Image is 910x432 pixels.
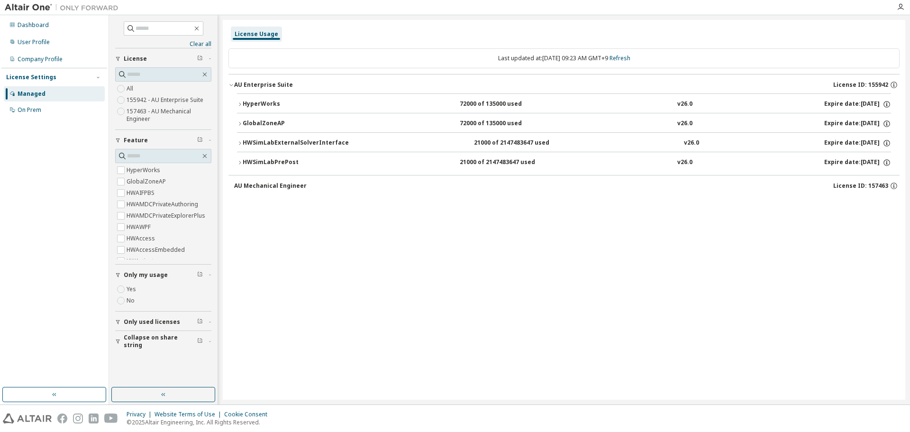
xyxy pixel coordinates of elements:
a: Refresh [610,54,630,62]
label: HWAIFPBS [127,187,156,199]
span: Feature [124,137,148,144]
div: License Settings [6,74,56,81]
div: HyperWorks [243,100,328,109]
div: 21000 of 2147483647 used [460,158,545,167]
span: Only used licenses [124,318,180,326]
div: Expire date: [DATE] [824,158,891,167]
div: AU Enterprise Suite [234,81,293,89]
div: Cookie Consent [224,411,273,418]
label: HyperWorks [127,165,162,176]
img: linkedin.svg [89,414,99,423]
label: HWAccess [127,233,157,244]
div: Expire date: [DATE] [824,119,891,128]
span: Clear filter [197,318,203,326]
div: Privacy [127,411,155,418]
div: Expire date: [DATE] [824,100,891,109]
span: License ID: 157463 [833,182,888,190]
span: License [124,55,147,63]
label: All [127,83,135,94]
div: 72000 of 135000 used [460,119,545,128]
label: Yes [127,284,138,295]
p: © 2025 Altair Engineering, Inc. All Rights Reserved. [127,418,273,426]
img: facebook.svg [57,414,67,423]
div: On Prem [18,106,41,114]
img: altair_logo.svg [3,414,52,423]
div: v26.0 [677,119,692,128]
a: Clear all [115,40,211,48]
span: Collapse on share string [124,334,197,349]
img: instagram.svg [73,414,83,423]
label: HWActivate [127,256,159,267]
button: HWSimLabExternalSolverInterface21000 of 2147483647 usedv26.0Expire date:[DATE] [237,133,891,154]
span: Clear filter [197,55,203,63]
button: Only my usage [115,265,211,285]
button: GlobalZoneAP72000 of 135000 usedv26.0Expire date:[DATE] [237,113,891,134]
div: Last updated at: [DATE] 09:23 AM GMT+9 [228,48,900,68]
button: Only used licenses [115,312,211,332]
div: HWSimLabExternalSolverInterface [243,139,349,147]
label: HWAMDCPrivateAuthoring [127,199,200,210]
span: Clear filter [197,271,203,279]
div: GlobalZoneAP [243,119,328,128]
div: v26.0 [684,139,699,147]
button: License [115,48,211,69]
button: Collapse on share string [115,331,211,352]
div: v26.0 [677,100,692,109]
label: No [127,295,136,306]
button: HWSimLabPrePost21000 of 2147483647 usedv26.0Expire date:[DATE] [237,152,891,173]
span: License ID: 155942 [833,81,888,89]
div: Company Profile [18,55,63,63]
div: User Profile [18,38,50,46]
div: 21000 of 2147483647 used [474,139,559,147]
div: Website Terms of Use [155,411,224,418]
label: GlobalZoneAP [127,176,168,187]
label: HWAMDCPrivateExplorerPlus [127,210,207,221]
div: Managed [18,90,45,98]
span: Clear filter [197,137,203,144]
img: Altair One [5,3,123,12]
div: 72000 of 135000 used [460,100,545,109]
button: HyperWorks72000 of 135000 usedv26.0Expire date:[DATE] [237,94,891,115]
div: AU Mechanical Engineer [234,182,307,190]
button: AU Mechanical EngineerLicense ID: 157463 [234,175,900,196]
div: Dashboard [18,21,49,29]
label: HWAWPF [127,221,153,233]
label: 155942 - AU Enterprise Suite [127,94,205,106]
div: License Usage [235,30,278,38]
span: Clear filter [197,338,203,345]
button: Feature [115,130,211,151]
div: Expire date: [DATE] [824,139,891,147]
div: v26.0 [677,158,692,167]
button: AU Enterprise SuiteLicense ID: 155942 [228,74,900,95]
label: HWAccessEmbedded [127,244,187,256]
img: youtube.svg [104,414,118,423]
label: 157463 - AU Mechanical Engineer [127,106,211,125]
div: HWSimLabPrePost [243,158,328,167]
span: Only my usage [124,271,168,279]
